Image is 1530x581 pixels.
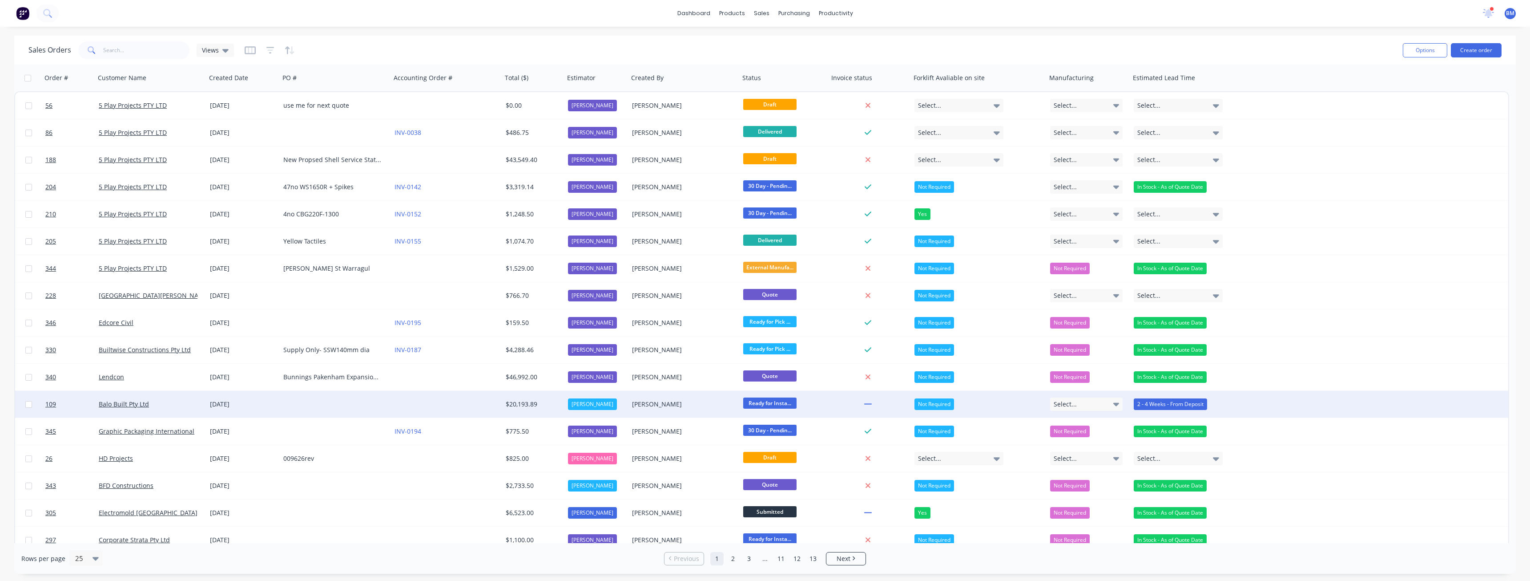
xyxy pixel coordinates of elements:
[1054,318,1086,327] span: Not Required
[1050,263,1090,274] button: Not Required
[1054,101,1077,110] span: Select...
[506,400,558,409] div: $20,193.89
[568,290,617,301] div: [PERSON_NAME]
[743,533,797,544] span: Ready for Insta...
[45,472,99,499] a: 343
[395,128,421,137] a: INV-0038
[710,552,724,565] a: Page 1 is your current page
[632,237,731,246] div: [PERSON_NAME]
[1054,210,1077,219] span: Select...
[1137,454,1160,463] span: Select...
[99,291,210,300] a: [GEOGRAPHIC_DATA][PERSON_NAME]
[743,262,797,273] span: External Manufa...
[210,128,276,137] div: [DATE]
[914,534,954,546] div: Not Required
[395,237,421,245] a: INV-0155
[743,180,797,191] span: 30 Day - Pendin...
[918,155,941,164] span: Select...
[99,101,167,110] a: 5 Play Projects PTY LTD
[914,344,954,356] div: Not Required
[1133,73,1195,82] div: Estimated Lead Time
[568,317,617,329] div: [PERSON_NAME]
[568,263,617,274] div: [PERSON_NAME]
[918,454,941,463] span: Select...
[210,291,276,300] div: [DATE]
[16,7,29,20] img: Factory
[743,153,797,164] span: Draft
[1137,128,1160,137] span: Select...
[45,318,56,327] span: 346
[743,452,797,463] span: Draft
[45,373,56,382] span: 340
[45,237,56,246] span: 205
[395,210,421,218] a: INV-0152
[814,7,858,20] div: productivity
[283,454,382,463] div: 009626rev
[99,318,133,327] a: Edcore Civil
[506,183,558,191] div: $3,319.14
[99,155,167,164] a: 5 Play Projects PTY LTD
[743,398,797,409] span: Ready for Insta...
[632,427,731,436] div: [PERSON_NAME]
[1050,317,1090,329] button: Not Required
[918,128,941,137] span: Select...
[99,264,167,272] a: 5 Play Projects PTY LTD
[210,264,276,273] div: [DATE]
[45,481,56,490] span: 343
[1403,43,1447,57] button: Options
[283,237,382,246] div: Yellow Tactiles
[45,536,56,544] span: 297
[99,400,149,408] a: Balo Built Pty Ltd
[210,318,276,327] div: [DATE]
[210,481,276,490] div: [DATE]
[45,291,56,300] span: 228
[632,373,731,382] div: [PERSON_NAME]
[283,155,382,164] div: New Propsed Shell Service Station
[210,536,276,544] div: [DATE]
[568,208,617,220] div: [PERSON_NAME]
[506,291,558,300] div: $766.70
[395,427,421,435] a: INV-0194
[632,536,731,544] div: [PERSON_NAME]
[506,345,558,354] div: $4,288.46
[1054,155,1077,164] span: Select...
[1134,371,1207,383] div: In Stock - As of Quote Date
[506,373,558,382] div: $46,992.00
[45,345,56,354] span: 330
[632,155,731,164] div: [PERSON_NAME]
[837,554,850,563] span: Next
[631,73,664,82] div: Created By
[45,391,99,418] a: 109
[632,101,731,110] div: [PERSON_NAME]
[45,119,99,146] a: 86
[99,345,191,354] a: Builtwise Constructions Pty Ltd
[743,207,797,219] span: 30 Day - Pendin...
[743,289,797,300] span: Quote
[1054,291,1077,300] span: Select...
[103,41,190,59] input: Search...
[1451,43,1502,57] button: Create order
[660,552,870,565] ul: Pagination
[774,7,814,20] div: purchasing
[1054,345,1086,354] span: Not Required
[45,210,56,219] span: 210
[1054,128,1077,137] span: Select...
[45,183,56,191] span: 204
[506,427,558,436] div: $775.50
[45,337,99,363] a: 330
[1134,344,1207,356] div: In Stock - As of Quote Date
[632,128,731,137] div: [PERSON_NAME]
[1134,317,1207,329] div: In Stock - As of Quote Date
[1049,73,1094,82] div: Manufacturing
[1134,480,1207,492] div: In Stock - As of Quote Date
[1054,481,1086,490] span: Not Required
[1054,373,1086,382] span: Not Required
[568,507,617,519] div: [PERSON_NAME]
[1054,508,1086,517] span: Not Required
[505,73,528,82] div: Total ($)
[743,479,797,490] span: Quote
[674,554,699,563] span: Previous
[99,536,170,544] a: Corporate Strata Pty Ltd
[45,508,56,517] span: 305
[99,183,167,191] a: 5 Play Projects PTY LTD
